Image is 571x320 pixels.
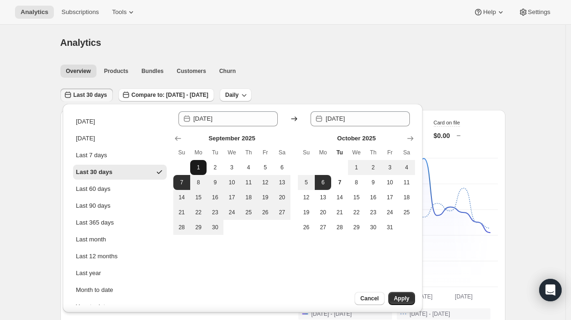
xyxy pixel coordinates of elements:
[73,131,167,146] button: [DATE]
[76,269,101,278] div: Last year
[173,205,190,220] button: Sunday September 21 2025
[257,145,274,160] th: Friday
[398,205,415,220] button: Saturday October 25 2025
[298,190,315,205] button: Sunday October 12 2025
[402,179,411,186] span: 11
[177,67,206,75] span: Customers
[60,37,101,48] span: Analytics
[277,149,287,156] span: Sa
[171,132,185,145] button: Show previous month, August 2025
[207,145,223,160] th: Tuesday
[348,145,365,160] th: Wednesday
[219,67,236,75] span: Churn
[398,160,415,175] button: Saturday October 4 2025
[190,220,207,235] button: Monday September 29 2025
[73,283,167,298] button: Month to date
[207,190,223,205] button: Tuesday September 16 2025
[207,175,223,190] button: Tuesday September 9 2025
[173,190,190,205] button: Sunday September 14 2025
[223,160,240,175] button: Wednesday September 3 2025
[348,220,365,235] button: Wednesday October 29 2025
[298,205,315,220] button: Sunday October 19 2025
[76,201,111,211] div: Last 90 days
[210,164,220,171] span: 2
[369,149,378,156] span: Th
[528,8,550,16] span: Settings
[410,310,450,318] span: [DATE] - [DATE]
[348,190,365,205] button: Wednesday October 15 2025
[331,175,348,190] button: Today Tuesday October 7 2025
[277,164,287,171] span: 6
[331,220,348,235] button: Tuesday October 28 2025
[382,220,399,235] button: Friday October 31 2025
[106,6,141,19] button: Tools
[319,149,328,156] span: Mo
[207,160,223,175] button: Tuesday September 2 2025
[402,209,411,216] span: 25
[302,149,311,156] span: Su
[369,224,378,231] span: 30
[207,205,223,220] button: Tuesday September 23 2025
[244,194,253,201] span: 18
[513,6,556,19] button: Settings
[483,8,496,16] span: Help
[319,194,328,201] span: 13
[194,209,203,216] span: 22
[315,145,332,160] th: Monday
[173,145,190,160] th: Sunday
[382,175,399,190] button: Friday October 10 2025
[298,220,315,235] button: Sunday October 26 2025
[73,148,167,163] button: Last 7 days
[76,184,111,194] div: Last 60 days
[261,209,270,216] span: 26
[402,149,411,156] span: Sa
[315,205,332,220] button: Monday October 20 2025
[319,224,328,231] span: 27
[227,164,237,171] span: 3
[60,88,113,102] button: Last 30 days
[190,145,207,160] th: Monday
[220,88,252,102] button: Daily
[369,194,378,201] span: 16
[223,145,240,160] th: Wednesday
[194,149,203,156] span: Mo
[76,134,95,143] div: [DATE]
[207,220,223,235] button: Tuesday September 30 2025
[76,285,113,295] div: Month to date
[365,175,382,190] button: Thursday October 9 2025
[360,295,378,302] span: Cancel
[277,194,287,201] span: 20
[244,209,253,216] span: 25
[415,293,432,300] text: [DATE]
[335,194,344,201] span: 14
[386,149,395,156] span: Fr
[365,190,382,205] button: Thursday October 16 2025
[298,175,315,190] button: Sunday October 5 2025
[382,145,399,160] th: Friday
[76,235,106,244] div: Last month
[223,190,240,205] button: Wednesday September 17 2025
[402,164,411,171] span: 4
[240,190,257,205] button: Thursday September 18 2025
[274,205,290,220] button: Saturday September 27 2025
[210,179,220,186] span: 9
[386,194,395,201] span: 17
[210,149,220,156] span: Tu
[66,67,91,75] span: Overview
[194,224,203,231] span: 29
[190,205,207,220] button: Monday September 22 2025
[15,6,54,19] button: Analytics
[365,205,382,220] button: Thursday October 23 2025
[277,209,287,216] span: 27
[319,179,328,186] span: 6
[404,132,417,145] button: Show next month, November 2025
[382,205,399,220] button: Friday October 24 2025
[210,224,220,231] span: 30
[73,114,167,129] button: [DATE]
[194,194,203,201] span: 15
[348,175,365,190] button: Wednesday October 8 2025
[141,67,163,75] span: Bundles
[173,220,190,235] button: Sunday September 28 2025
[369,179,378,186] span: 9
[73,299,167,314] button: Year to date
